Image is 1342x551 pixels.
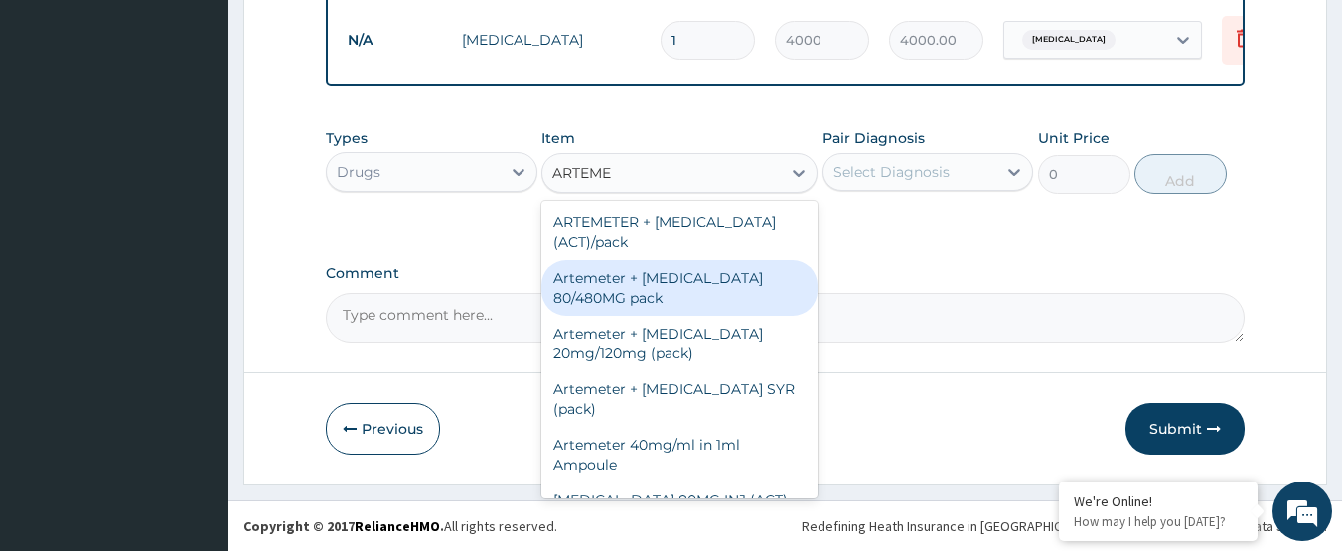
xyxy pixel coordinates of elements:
div: We're Online! [1074,492,1243,510]
td: N/A [338,22,452,59]
div: Artemeter + [MEDICAL_DATA] 20mg/120mg (pack) [541,316,818,371]
div: ARTEMETER + [MEDICAL_DATA] (ACT)/pack [541,205,818,260]
div: Artemeter + [MEDICAL_DATA] 80/480MG pack [541,260,818,316]
label: Unit Price [1038,128,1110,148]
div: Artemeter + [MEDICAL_DATA] SYR (pack) [541,371,818,427]
label: Types [326,130,368,147]
td: [MEDICAL_DATA] [452,20,651,60]
div: Redefining Heath Insurance in [GEOGRAPHIC_DATA] using Telemedicine and Data Science! [802,516,1327,536]
div: [MEDICAL_DATA] 80MG INJ (ACT) [541,482,818,518]
textarea: Type your message and hit 'Enter' [10,352,378,422]
div: Minimize live chat window [326,10,373,58]
a: RelianceHMO [355,517,440,535]
button: Submit [1125,403,1245,455]
img: d_794563401_company_1708531726252_794563401 [37,99,80,149]
button: Add [1134,154,1227,194]
button: Previous [326,403,440,455]
span: We're online! [115,155,274,355]
label: Comment [326,265,1246,282]
div: Select Diagnosis [833,162,950,182]
span: [MEDICAL_DATA] [1022,30,1116,50]
div: Chat with us now [103,111,334,137]
label: Item [541,128,575,148]
p: How may I help you today? [1074,513,1243,530]
strong: Copyright © 2017 . [243,517,444,535]
footer: All rights reserved. [228,500,1342,551]
label: Pair Diagnosis [822,128,925,148]
div: Drugs [337,162,380,182]
div: Artemeter 40mg/ml in 1ml Ampoule [541,427,818,482]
